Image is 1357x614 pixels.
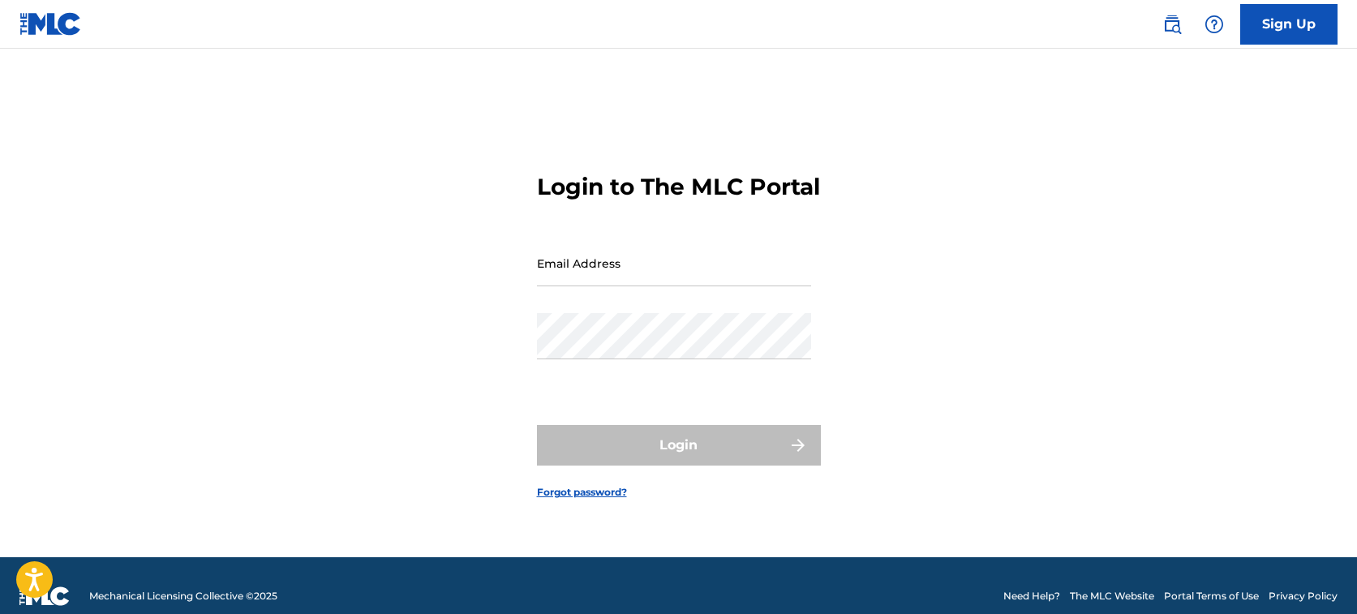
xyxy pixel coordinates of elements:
[1156,8,1188,41] a: Public Search
[89,589,277,603] span: Mechanical Licensing Collective © 2025
[1198,8,1230,41] div: Help
[1205,15,1224,34] img: help
[1162,15,1182,34] img: search
[1003,589,1060,603] a: Need Help?
[537,485,627,500] a: Forgot password?
[1164,589,1259,603] a: Portal Terms of Use
[19,12,82,36] img: MLC Logo
[19,586,70,606] img: logo
[537,173,820,201] h3: Login to The MLC Portal
[1240,4,1338,45] a: Sign Up
[1070,589,1154,603] a: The MLC Website
[1269,589,1338,603] a: Privacy Policy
